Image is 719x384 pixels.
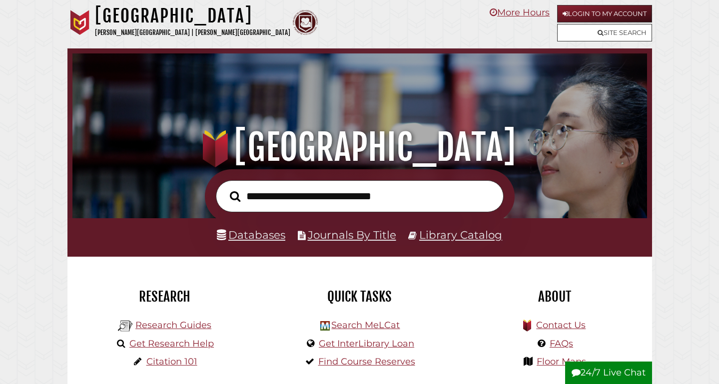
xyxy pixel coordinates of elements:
a: Site Search [557,24,652,41]
p: [PERSON_NAME][GEOGRAPHIC_DATA] | [PERSON_NAME][GEOGRAPHIC_DATA] [95,27,290,38]
h2: Quick Tasks [270,288,450,305]
h1: [GEOGRAPHIC_DATA] [95,5,290,27]
a: Login to My Account [557,5,652,22]
a: Get Research Help [129,338,214,349]
a: Get InterLibrary Loan [319,338,414,349]
h2: About [465,288,645,305]
img: Hekman Library Logo [118,319,133,334]
a: FAQs [550,338,573,349]
a: More Hours [490,7,550,18]
a: Citation 101 [146,356,197,367]
button: Search [225,188,245,205]
h2: Research [75,288,255,305]
img: Calvin Theological Seminary [293,10,318,35]
a: Search MeLCat [331,320,400,331]
a: Journals By Title [308,228,396,241]
a: Contact Us [536,320,586,331]
img: Hekman Library Logo [320,321,330,331]
img: Calvin University [67,10,92,35]
h1: [GEOGRAPHIC_DATA] [83,125,636,169]
i: Search [230,190,240,202]
a: Floor Maps [537,356,586,367]
a: Databases [217,228,285,241]
a: Find Course Reserves [318,356,415,367]
a: Library Catalog [419,228,502,241]
a: Research Guides [135,320,211,331]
